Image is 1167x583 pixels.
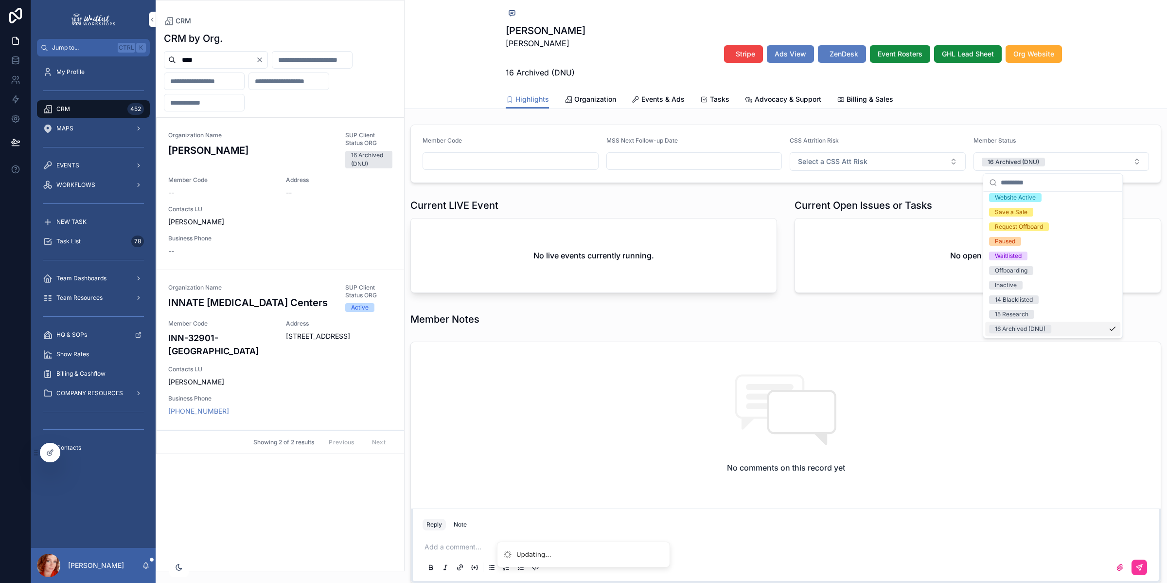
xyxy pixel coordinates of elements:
a: Events & Ads [632,91,685,110]
span: Showing 2 of 2 results [253,438,314,446]
span: Member Code [168,176,274,184]
div: Waitlisted [995,252,1022,260]
button: Reply [423,519,446,530]
a: CRM [164,16,191,26]
span: Organization Name [168,131,334,139]
a: Organization [565,91,616,110]
span: [PERSON_NAME] [168,217,392,227]
div: 14 Blacklisted [995,295,1033,304]
div: Updating... [516,550,551,560]
a: [PHONE_NUMBER] [168,406,229,416]
span: Contacts [56,444,81,452]
span: -- [286,188,292,198]
span: -- [168,188,174,198]
h2: No open tasks. [950,250,1006,261]
div: 78 [131,236,144,247]
span: Contacts LU [168,365,392,373]
span: CRM [176,16,191,26]
h1: Member Notes [410,312,479,326]
button: Ads View [767,45,814,63]
span: Task List [56,237,81,245]
a: Organization Name[PERSON_NAME]SUP Client Status ORG16 Archived (DNU)Member Code--Address--Contact... [157,118,404,270]
span: Ads View [775,49,806,59]
span: [PERSON_NAME] [168,377,392,387]
span: ZenDesk [830,49,858,59]
span: CSS Attrition Risk [790,137,839,144]
span: CRM [56,105,70,113]
button: Event Rosters [870,45,930,63]
a: Team Dashboards [37,270,150,287]
span: Jump to... [52,44,114,52]
span: Highlights [515,94,549,104]
div: 16 Archived (DNU) [351,151,387,168]
h1: [PERSON_NAME] [506,24,585,37]
a: EVENTS [37,157,150,174]
button: Stripe [724,45,763,63]
span: Member Status [973,137,1016,144]
span: Stripe [736,49,755,59]
h3: [PERSON_NAME] [168,143,334,158]
a: Task List78 [37,233,150,250]
a: Billing & Cashflow [37,365,150,383]
div: 16 Archived (DNU) [995,325,1045,333]
span: Org Website [1013,49,1054,59]
span: SUP Client Status ORG [345,131,392,147]
div: Paused [995,237,1015,246]
h2: No live events currently running. [533,250,654,261]
span: My Profile [56,68,85,76]
span: Event Rosters [878,49,922,59]
div: Inactive [995,281,1017,290]
span: Address [286,176,392,184]
span: COMPANY RESOURCES [56,389,123,397]
span: Billing & Cashflow [56,370,106,378]
span: K [137,44,145,52]
a: NEW TASK [37,213,150,231]
button: Clear [256,56,267,64]
div: scrollable content [31,56,156,469]
h1: CRM by Org. [164,32,223,45]
button: ZenDesk [818,45,866,63]
span: MSS Next Follow-up Date [606,137,678,144]
span: Business Phone [168,235,235,242]
div: Request Offboard [995,222,1043,231]
a: Organization NameINNATE [MEDICAL_DATA] CentersSUP Client Status ORGActiveMember CodeINN-32901-[GE... [157,270,404,430]
span: Member Code [168,320,274,328]
span: Member Code [423,137,462,144]
button: Select Button [973,152,1149,171]
p: [PERSON_NAME] [68,561,124,570]
a: Team Resources [37,289,150,307]
span: Address [286,320,392,328]
h1: Current Open Issues or Tasks [795,199,932,212]
div: 15 Research [995,310,1028,319]
a: HQ & SOPs [37,326,150,344]
span: Contacts LU [168,205,392,213]
span: Show Rates [56,350,89,358]
img: App logo [70,12,117,27]
span: -- [168,246,174,256]
span: [STREET_ADDRESS] [286,331,392,341]
div: 452 [127,103,144,115]
span: MAPS [56,125,73,132]
span: Select a CSS Att Risk [798,157,867,166]
span: SUP Client Status ORG [345,284,392,299]
button: Select Button [790,152,966,171]
a: Advocacy & Support [745,91,821,110]
a: Highlights [506,91,549,109]
p: 16 Archived (DNU) [506,55,585,78]
div: Active [351,303,369,312]
span: Team Resources [56,294,103,302]
a: Tasks [700,91,729,110]
span: Billing & Sales [847,94,893,104]
span: Ctrl [118,43,135,53]
span: WORKFLOWS [56,181,95,189]
a: WORKFLOWS [37,176,150,194]
button: GHL Lead Sheet [934,45,1002,63]
button: Jump to...CtrlK [37,39,150,56]
span: Team Dashboards [56,274,106,282]
span: NEW TASK [56,218,87,226]
a: My Profile [37,63,150,81]
div: Offboarding [995,266,1027,275]
a: CRM452 [37,100,150,118]
h3: INNATE [MEDICAL_DATA] Centers [168,295,334,310]
span: Advocacy & Support [755,94,821,104]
